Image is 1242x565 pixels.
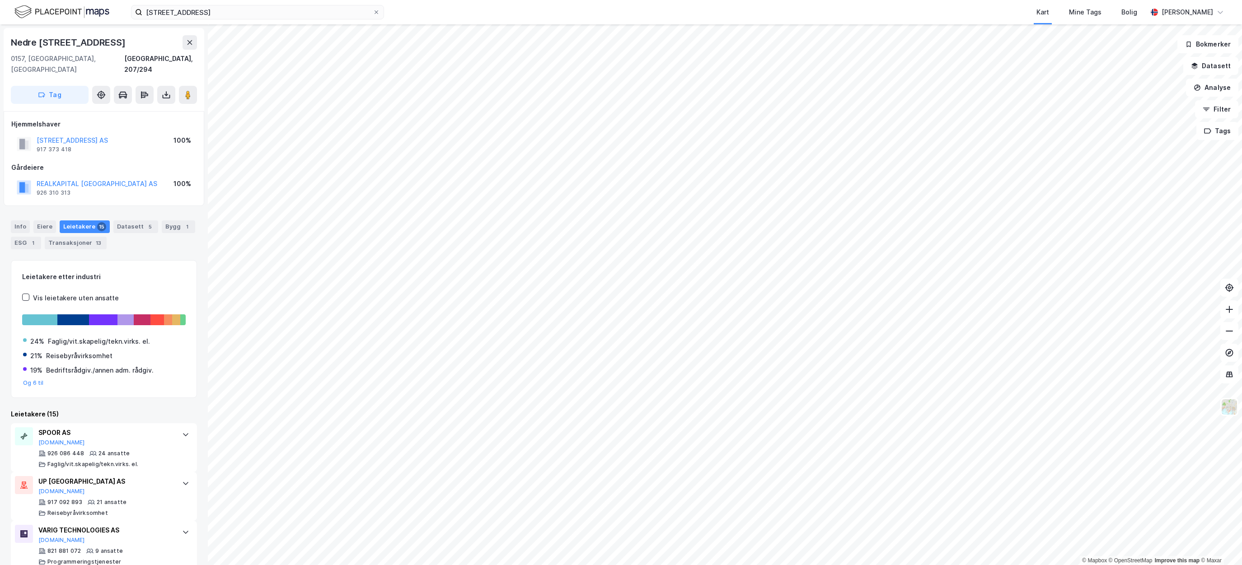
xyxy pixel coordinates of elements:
[11,409,197,420] div: Leietakere (15)
[124,53,197,75] div: [GEOGRAPHIC_DATA], 207/294
[1036,7,1049,18] div: Kart
[60,220,110,233] div: Leietakere
[97,499,127,506] div: 21 ansatte
[28,238,37,247] div: 1
[173,135,191,146] div: 100%
[1162,7,1213,18] div: [PERSON_NAME]
[38,427,173,438] div: SPOOR AS
[11,220,30,233] div: Info
[113,220,158,233] div: Datasett
[11,35,127,50] div: Nedre [STREET_ADDRESS]
[1155,557,1200,564] a: Improve this map
[46,365,154,376] div: Bedriftsrådgiv./annen adm. rådgiv.
[14,4,109,20] img: logo.f888ab2527a4732fd821a326f86c7f29.svg
[1109,557,1153,564] a: OpenStreetMap
[1177,35,1238,53] button: Bokmerker
[1069,7,1101,18] div: Mine Tags
[23,379,44,387] button: Og 6 til
[38,439,85,446] button: [DOMAIN_NAME]
[145,222,155,231] div: 5
[1186,79,1238,97] button: Analyse
[37,146,71,153] div: 917 373 418
[11,119,197,130] div: Hjemmelshaver
[98,450,130,457] div: 24 ansatte
[162,220,195,233] div: Bygg
[47,547,81,555] div: 821 881 072
[1196,122,1238,140] button: Tags
[45,237,107,249] div: Transaksjoner
[47,450,84,457] div: 926 086 448
[1082,557,1107,564] a: Mapbox
[11,162,197,173] div: Gårdeiere
[22,271,186,282] div: Leietakere etter industri
[33,220,56,233] div: Eiere
[11,53,124,75] div: 0157, [GEOGRAPHIC_DATA], [GEOGRAPHIC_DATA]
[142,5,373,19] input: Søk på adresse, matrikkel, gårdeiere, leietakere eller personer
[37,189,70,196] div: 926 310 313
[47,509,108,517] div: Reisebyråvirksomhet
[1195,100,1238,118] button: Filter
[1183,57,1238,75] button: Datasett
[47,499,82,506] div: 917 092 893
[11,237,41,249] div: ESG
[183,222,192,231] div: 1
[30,336,44,347] div: 24%
[30,350,42,361] div: 21%
[46,350,112,361] div: Reisebyråvirksomhet
[173,178,191,189] div: 100%
[48,336,150,347] div: Faglig/vit.skapelig/tekn.virks. el.
[95,547,123,555] div: 9 ansatte
[38,476,173,487] div: UP [GEOGRAPHIC_DATA] AS
[33,293,119,304] div: Vis leietakere uten ansatte
[1197,522,1242,565] iframe: Chat Widget
[1221,398,1238,416] img: Z
[97,222,106,231] div: 15
[94,238,103,247] div: 13
[38,537,85,544] button: [DOMAIN_NAME]
[47,461,138,468] div: Faglig/vit.skapelig/tekn.virks. el.
[30,365,42,376] div: 19%
[38,525,173,536] div: VARIG TECHNOLOGIES AS
[38,488,85,495] button: [DOMAIN_NAME]
[1121,7,1137,18] div: Bolig
[11,86,89,104] button: Tag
